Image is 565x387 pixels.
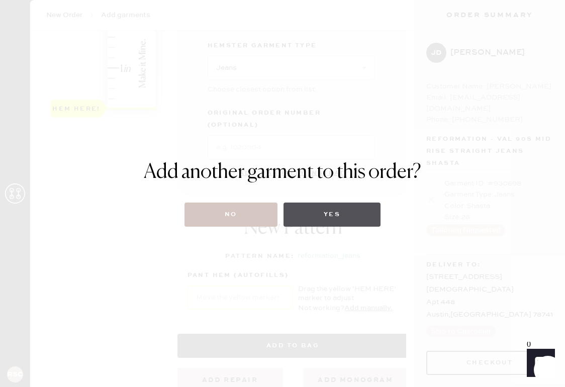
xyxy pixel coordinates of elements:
h1: Add another garment to this order? [144,160,421,184]
button: Yes [284,203,381,227]
iframe: Front Chat [517,342,560,385]
button: No [184,203,277,227]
